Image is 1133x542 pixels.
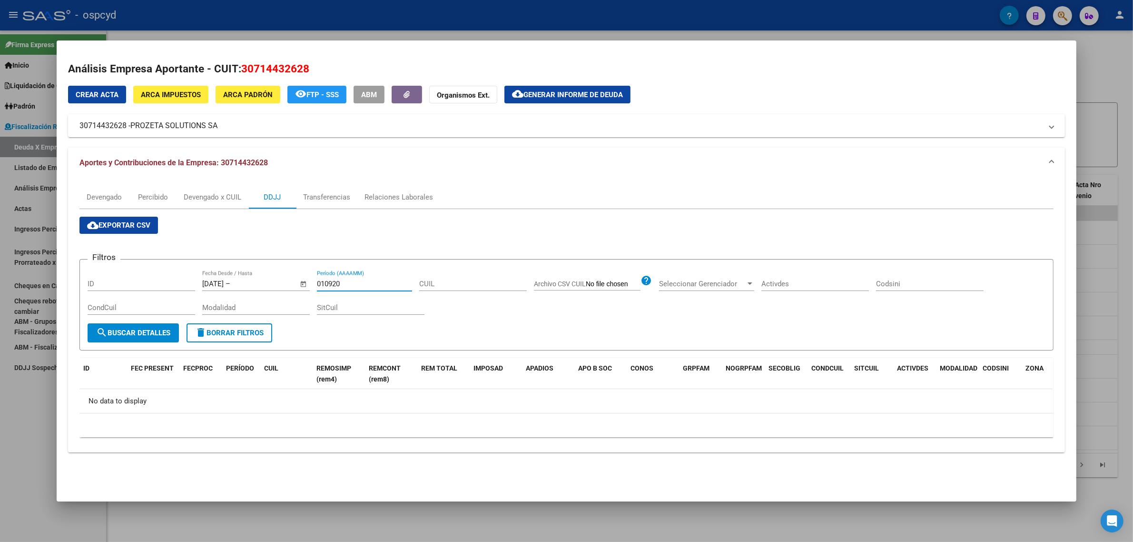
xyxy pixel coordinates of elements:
[179,358,222,390] datatable-header-cell: FECPROC
[131,364,174,372] span: FEC PRESENT
[574,358,627,390] datatable-header-cell: APO B SOC
[226,280,230,288] span: –
[1022,358,1064,390] datatable-header-cell: ZONA
[141,90,201,99] span: ARCA Impuestos
[470,358,522,390] datatable-header-cell: IMPOSAD
[202,280,224,288] input: Fecha inicio
[68,178,1065,452] div: Aportes y Contribuciones de la Empresa: 30714432628
[429,86,497,103] button: Organismos Ext.
[316,364,351,383] span: REMOSIMP (rem4)
[88,252,120,262] h3: Filtros
[96,327,108,338] mat-icon: search
[79,158,268,167] span: Aportes y Contribuciones de la Empresa: 30714432628
[631,364,653,372] span: CONOS
[1025,364,1044,372] span: ZONA
[768,364,800,372] span: SECOBLIG
[526,364,553,372] span: APADIOS
[222,358,260,390] datatable-header-cell: PERÍODO
[726,364,762,372] span: NOGRPFAM
[365,358,417,390] datatable-header-cell: REMCONT (rem8)
[313,358,365,390] datatable-header-cell: REMOSIMP (rem4)
[722,358,765,390] datatable-header-cell: NOGRPFAM
[369,364,401,383] span: REMCONT (rem8)
[133,86,208,103] button: ARCA Impuestos
[87,192,122,202] div: Devengado
[195,329,264,337] span: Borrar Filtros
[76,90,118,99] span: Crear Acta
[850,358,893,390] datatable-header-cell: SITCUIL
[354,86,384,103] button: ABM
[226,364,254,372] span: PERÍODO
[578,364,612,372] span: APO B SOC
[130,120,217,131] span: PROZETA SOLUTIONS SA
[473,364,503,372] span: IMPOSAD
[586,280,640,289] input: Archivo CSV CUIL
[523,90,623,99] span: Generar informe de deuda
[264,364,278,372] span: CUIL
[365,192,433,202] div: Relaciones Laborales
[87,220,99,231] mat-icon: cloud_download
[216,86,280,103] button: ARCA Padrón
[940,364,977,372] span: MODALIDAD
[361,90,377,99] span: ABM
[287,86,346,103] button: FTP - SSS
[96,329,170,337] span: Buscar Detalles
[640,275,652,286] mat-icon: help
[83,364,89,372] span: ID
[811,364,844,372] span: CONDCUIL
[534,280,586,288] span: Archivo CSV CUIL
[264,192,281,202] div: DDJJ
[260,358,313,390] datatable-header-cell: CUIL
[223,90,273,99] span: ARCA Padrón
[979,358,1022,390] datatable-header-cell: CODSINI
[79,217,158,234] button: Exportar CSV
[504,86,631,103] button: Generar informe de deuda
[421,364,457,372] span: REM TOTAL
[679,358,722,390] datatable-header-cell: GRPFAM
[627,358,679,390] datatable-header-cell: CONOS
[68,86,126,103] button: Crear Acta
[187,323,272,342] button: Borrar Filtros
[295,88,306,100] mat-icon: remove_red_eye
[897,364,928,372] span: ACTIVDES
[512,88,523,100] mat-icon: cloud_download
[88,323,179,342] button: Buscar Detalles
[183,364,213,372] span: FECPROC
[659,280,746,288] span: Seleccionar Gerenciador
[79,120,1042,131] mat-panel-title: 30714432628 -
[68,148,1065,178] mat-expansion-panel-header: Aportes y Contribuciones de la Empresa: 30714432628
[79,358,127,390] datatable-header-cell: ID
[936,358,979,390] datatable-header-cell: MODALIDAD
[87,221,150,230] span: Exportar CSV
[683,364,709,372] span: GRPFAM
[232,280,278,288] input: Fecha fin
[893,358,936,390] datatable-header-cell: ACTIVDES
[1101,510,1123,532] div: Open Intercom Messenger
[765,358,808,390] datatable-header-cell: SECOBLIG
[241,62,309,75] span: 30714432628
[184,192,241,202] div: Devengado x CUIL
[983,364,1009,372] span: CODSINI
[138,192,168,202] div: Percibido
[522,358,574,390] datatable-header-cell: APADIOS
[298,279,309,290] button: Open calendar
[303,192,350,202] div: Transferencias
[127,358,179,390] datatable-header-cell: FEC PRESENT
[808,358,850,390] datatable-header-cell: CONDCUIL
[68,61,1065,77] h2: Análisis Empresa Aportante - CUIT:
[417,358,470,390] datatable-header-cell: REM TOTAL
[79,389,1053,413] div: No data to display
[68,114,1065,137] mat-expansion-panel-header: 30714432628 -PROZETA SOLUTIONS SA
[437,91,490,100] strong: Organismos Ext.
[854,364,879,372] span: SITCUIL
[195,327,207,338] mat-icon: delete
[306,90,339,99] span: FTP - SSS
